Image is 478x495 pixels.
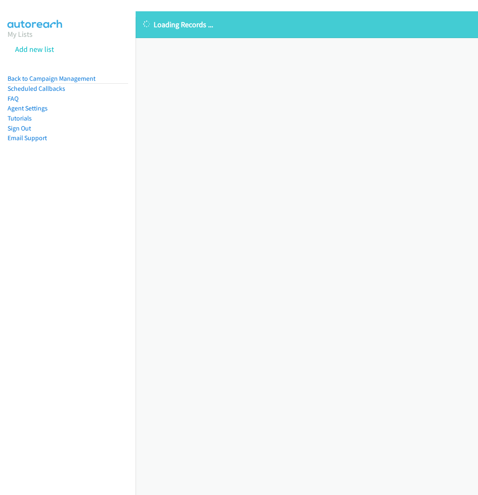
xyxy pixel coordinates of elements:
[143,19,470,30] p: Loading Records ...
[8,29,33,39] a: My Lists
[8,134,47,142] a: Email Support
[15,44,54,54] a: Add new list
[8,114,32,122] a: Tutorials
[8,124,31,132] a: Sign Out
[8,104,48,112] a: Agent Settings
[8,85,65,92] a: Scheduled Callbacks
[8,95,18,103] a: FAQ
[8,74,95,82] a: Back to Campaign Management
